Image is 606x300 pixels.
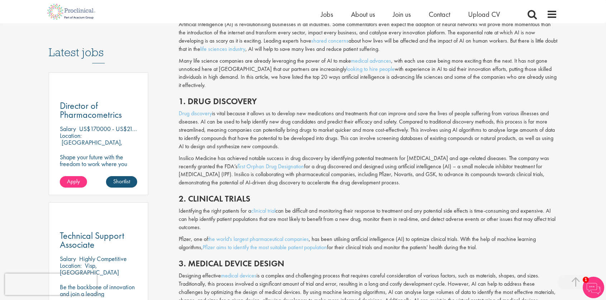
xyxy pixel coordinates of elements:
[60,231,137,249] a: Technical Support Associate
[60,255,76,263] span: Salary
[49,28,148,63] h3: Latest jobs
[179,110,212,117] a: Drug discovery
[237,163,304,170] a: first Orphan Drug Designation
[200,45,245,53] a: life sciences industry
[321,10,333,19] a: Jobs
[179,57,558,89] p: Many life science companies are already leveraging the power of AI to make , with each use case b...
[311,37,348,44] a: shared concerns
[60,125,76,133] span: Salary
[468,10,500,19] a: Upload CV
[60,131,82,140] span: Location:
[179,235,558,252] p: Pfizer, one of , has been utilising artificial intelligence (AI) to optimize clinical trials. Wit...
[60,154,137,188] p: Shape your future with the freedom to work where you thrive! Join our client with this Director p...
[60,176,87,188] a: Apply
[79,125,174,133] p: US$170000 - US$214900 per annum
[67,178,80,185] span: Apply
[179,20,558,53] p: Artificial Intelligence (AI) is revolutionising businesses in all industries. Some commentators e...
[179,97,558,106] h2: 1. Drug discovery
[79,255,127,263] p: Highly Competitive
[208,235,309,243] a: the world's largest pharmaceutical companies
[60,229,124,251] span: Technical Support Associate
[221,272,256,279] a: medical devices
[346,65,395,73] a: looking to hire people
[60,100,122,121] span: Director of Pharmacometrics
[60,138,122,153] p: [GEOGRAPHIC_DATA], [GEOGRAPHIC_DATA]
[583,277,604,298] img: Chatbot
[179,110,558,150] p: is vital because it allows us to develop new medications and treatments that can improve and save...
[179,194,558,203] h2: 2. Clinical trials
[203,243,327,251] a: Pfizer aims to identify the most suitable patient population
[179,154,558,187] p: Insilico Medicine has achieved notable success in drug discovery by identifying potential treatme...
[60,101,137,119] a: Director of Pharmacometrics
[351,57,391,64] a: medical advances
[106,176,137,188] a: Shortlist
[5,274,97,295] iframe: reCAPTCHA
[179,207,558,232] p: Identifying the right patients for a can be difficult and monitoring their response to treatment ...
[60,261,119,276] p: Visp, [GEOGRAPHIC_DATA]
[60,261,82,270] span: Location:
[179,259,558,268] h2: 3. Medical device design
[251,207,275,214] a: clinical trial
[583,277,589,283] span: 1
[393,10,411,19] a: Join us
[429,10,450,19] a: Contact
[351,10,375,19] a: About us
